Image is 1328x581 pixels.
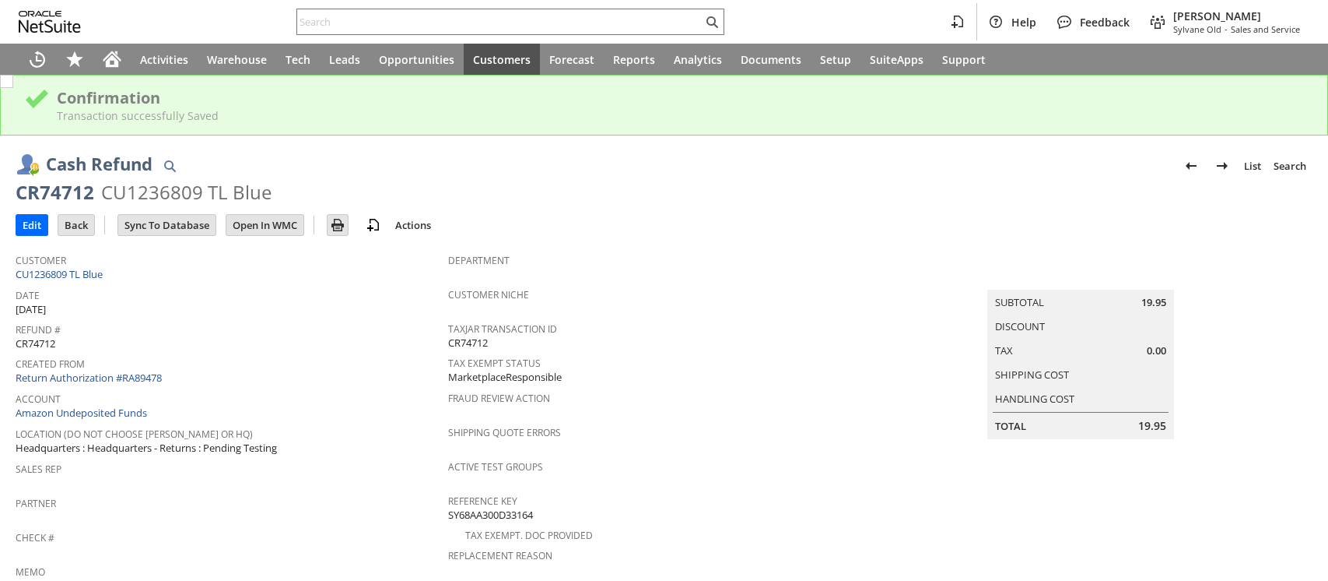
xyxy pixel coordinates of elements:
[93,44,131,75] a: Home
[664,44,731,75] a: Analytics
[731,44,811,75] a: Documents
[995,392,1074,406] a: Handling Cost
[329,52,360,67] span: Leads
[57,87,1304,108] div: Confirmation
[16,357,85,371] a: Created From
[1173,9,1300,23] span: [PERSON_NAME]
[448,495,517,508] a: Reference Key
[320,44,370,75] a: Leads
[540,44,604,75] a: Forecast
[16,254,66,267] a: Customer
[207,52,267,67] span: Warehouse
[860,44,933,75] a: SuiteApps
[987,265,1174,290] caption: Summary
[703,12,721,31] svg: Search
[448,549,552,562] a: Replacement reason
[549,52,594,67] span: Forecast
[995,295,1044,309] a: Subtotal
[286,52,310,67] span: Tech
[16,406,147,420] a: Amazon Undeposited Funds
[16,180,94,205] div: CR74712
[56,44,93,75] div: Shortcuts
[870,52,923,67] span: SuiteApps
[19,44,56,75] a: Recent Records
[1267,153,1312,178] a: Search
[1141,295,1166,310] span: 19.95
[448,322,557,336] a: TaxJar Transaction ID
[448,254,510,267] a: Department
[1011,15,1036,30] span: Help
[448,392,550,405] a: Fraud Review Action
[57,108,1304,123] div: Transaction successfully Saved
[16,531,54,544] a: Check #
[1173,23,1221,35] span: Sylvane Old
[297,12,703,31] input: Search
[226,215,303,235] input: Open In WMC
[46,151,152,177] h1: Cash Refund
[995,343,1013,357] a: Tax
[995,319,1045,333] a: Discount
[19,11,81,33] svg: logo
[811,44,860,75] a: Setup
[16,565,45,579] a: Memo
[995,368,1069,382] a: Shipping Cost
[16,289,40,302] a: Date
[101,180,272,205] div: CU1236809 TL Blue
[465,529,593,542] a: Tax Exempt. Doc Provided
[1080,15,1130,30] span: Feedback
[16,336,55,351] span: CR74712
[131,44,198,75] a: Activities
[448,508,533,523] span: SY68AA300D33164
[328,215,348,235] input: Print
[995,419,1026,433] a: Total
[942,52,986,67] span: Support
[379,52,454,67] span: Opportunities
[448,460,543,474] a: Active Test Groups
[613,52,655,67] span: Reports
[28,50,47,69] svg: Recent Records
[16,371,162,385] a: Return Authorization #RA89478
[16,463,61,476] a: Sales Rep
[448,370,562,385] span: MarketplaceResponsible
[1182,157,1200,175] img: Previous
[16,302,46,317] span: [DATE]
[448,336,488,350] span: CR74712
[674,52,722,67] span: Analytics
[448,288,529,301] a: Customer Niche
[448,357,541,370] a: Tax Exempt Status
[1147,343,1166,358] span: 0.00
[464,44,540,75] a: Customers
[103,50,121,69] svg: Home
[16,393,61,406] a: Account
[1225,23,1228,35] span: -
[328,216,347,234] img: Print
[370,44,464,75] a: Opportunities
[16,267,107,281] a: CU1236809 TL Blue
[58,215,94,235] input: Back
[604,44,664,75] a: Reports
[65,50,84,69] svg: Shortcuts
[933,44,995,75] a: Support
[16,497,56,510] a: Partner
[389,218,437,232] a: Actions
[1231,23,1300,35] span: Sales and Service
[1238,153,1267,178] a: List
[364,216,383,234] img: add-record.svg
[448,426,561,439] a: Shipping Quote Errors
[118,215,215,235] input: Sync To Database
[140,52,188,67] span: Activities
[276,44,320,75] a: Tech
[16,441,277,456] span: Headquarters : Headquarters - Returns : Pending Testing
[16,428,253,441] a: Location (Do Not choose [PERSON_NAME] or HQ)
[473,52,531,67] span: Customers
[741,52,801,67] span: Documents
[1138,418,1166,434] span: 19.95
[198,44,276,75] a: Warehouse
[16,215,47,235] input: Edit
[160,157,179,175] img: Quick Find
[16,323,61,336] a: Refund #
[1213,157,1232,175] img: Next
[820,52,851,67] span: Setup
